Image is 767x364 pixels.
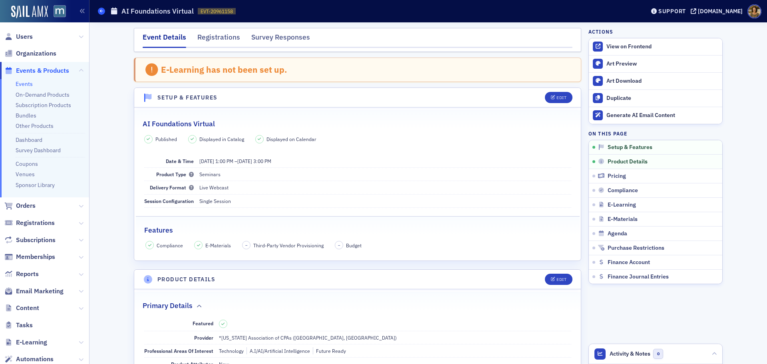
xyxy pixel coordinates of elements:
div: Edit [556,277,566,282]
button: Generate AI Email Content [589,107,722,124]
div: A.I/AI/Artificial Intelligence [246,347,310,354]
span: Email Marketing [16,287,64,296]
div: Support [658,8,686,15]
div: Duplicate [606,95,718,102]
a: Content [4,304,39,312]
span: Subscriptions [16,236,56,245]
h1: AI Foundations Virtual [121,6,194,16]
span: – [338,243,340,248]
time: 3:00 PM [253,158,271,164]
span: E-Learning [608,201,636,209]
span: Tasks [16,321,33,330]
h2: Primary Details [143,300,193,311]
button: Edit [545,92,572,103]
span: Product Details [608,158,648,165]
div: Art Download [606,78,718,85]
span: Budget [346,242,362,249]
span: Displayed in Catalog [199,135,244,143]
a: Organizations [4,49,56,58]
span: Setup & Features [608,144,652,151]
span: Professional Areas Of Interest [144,348,213,354]
span: Third-Party Vendor Provisioning [253,242,324,249]
button: [DOMAIN_NAME] [691,8,745,14]
a: Orders [4,201,36,210]
a: Art Download [589,72,722,90]
a: Sponsor Library [16,181,55,189]
span: Profile [747,4,761,18]
a: Registrations [4,219,55,227]
a: Users [4,32,33,41]
h2: AI Foundations Virtual [143,119,215,129]
span: Activity & Notes [610,350,650,358]
span: Memberships [16,253,55,261]
span: Agenda [608,230,627,237]
span: Pricing [608,173,626,180]
div: E-Learning has not been set up. [161,64,287,75]
span: Featured [193,320,213,326]
div: Generate AI Email Content [606,112,718,119]
span: 0 [653,349,663,359]
div: Registrations [197,32,240,47]
span: – [245,243,248,248]
dd: – [199,155,571,167]
span: Finance Account [608,259,650,266]
span: Reports [16,270,39,278]
div: Future Ready [313,347,346,354]
span: Events & Products [16,66,69,75]
a: Email Marketing [4,287,64,296]
span: Published [155,135,177,143]
span: Registrations [16,219,55,227]
a: Automations [4,355,54,364]
div: View on Frontend [606,43,718,50]
a: Subscription Products [16,101,71,109]
span: Orders [16,201,36,210]
a: E-Learning [4,338,47,347]
a: View on Frontend [589,38,722,55]
div: Technology [219,347,244,354]
span: E-Materials [608,216,638,223]
a: Tasks [4,321,33,330]
a: Venues [16,171,35,178]
a: Art Preview [589,56,722,72]
a: Other Products [16,122,54,129]
span: Users [16,32,33,41]
div: Event Details [143,32,186,48]
img: SailAMX [11,6,48,18]
h4: On this page [588,130,723,137]
div: Art Preview [606,60,718,68]
a: Coupons [16,160,38,167]
span: Product Type [156,171,194,177]
span: Single Session [199,198,231,204]
a: Subscriptions [4,236,56,245]
a: Memberships [4,253,55,261]
a: On-Demand Products [16,91,70,98]
div: Survey Responses [251,32,310,47]
span: Seminars [199,171,221,177]
span: Compliance [157,242,183,249]
span: Displayed on Calendar [266,135,316,143]
span: Session Configuration [144,198,194,204]
h4: Actions [588,28,613,35]
a: Events [16,80,33,88]
a: Bundles [16,112,36,119]
img: SailAMX [54,5,66,18]
span: Compliance [608,187,638,194]
span: Organizations [16,49,56,58]
span: Purchase Restrictions [608,245,664,252]
div: Edit [556,95,566,100]
a: View Homepage [48,5,66,19]
a: Events & Products [4,66,69,75]
h4: Product Details [157,275,215,284]
a: Dashboard [16,136,42,143]
span: Provider [194,334,213,341]
button: Duplicate [589,90,722,107]
span: E-Learning [16,338,47,347]
span: Date & Time [166,158,194,164]
time: 1:00 PM [215,158,233,164]
span: Automations [16,355,54,364]
span: Finance Journal Entries [608,273,669,280]
h4: Setup & Features [157,93,217,102]
button: Edit [545,274,572,285]
span: Live Webcast [199,184,229,191]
